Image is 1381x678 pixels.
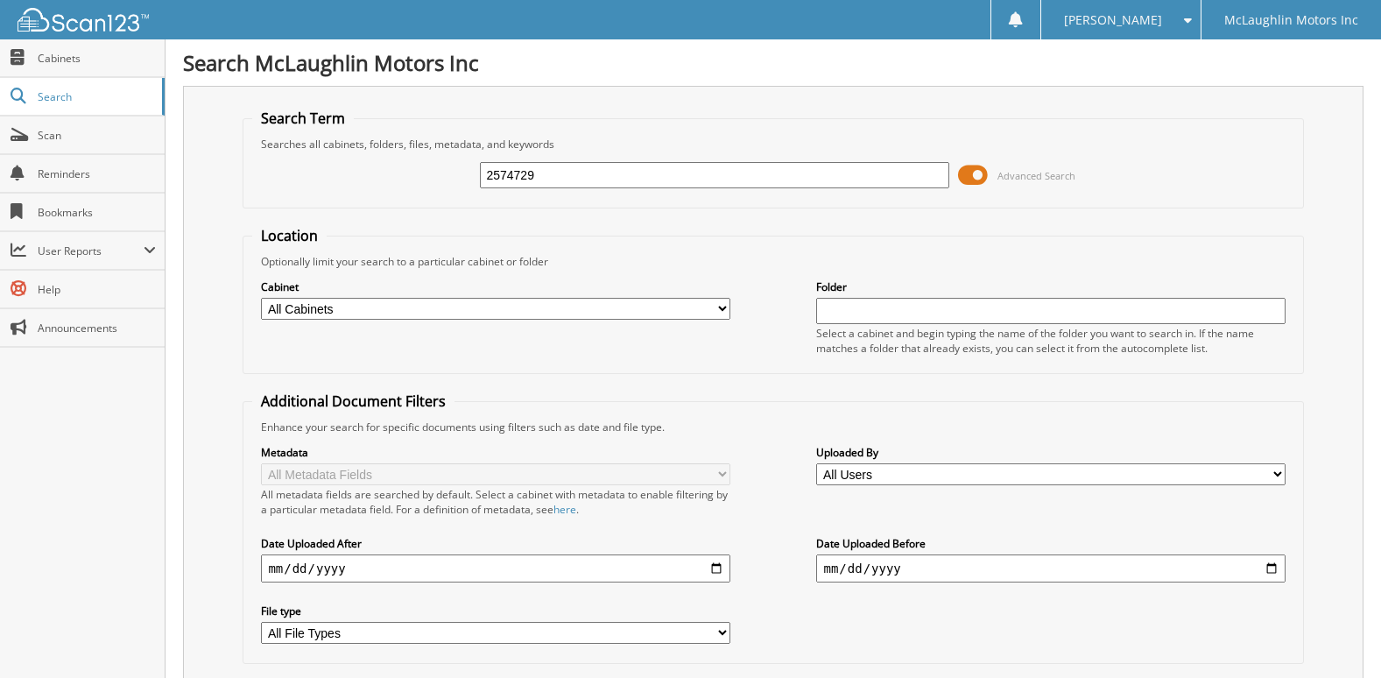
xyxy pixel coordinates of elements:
[816,279,1285,294] label: Folder
[261,536,729,551] label: Date Uploaded After
[18,8,149,32] img: scan123-logo-white.svg
[1224,15,1358,25] span: McLaughlin Motors Inc
[252,137,1293,152] div: Searches all cabinets, folders, files, metadata, and keywords
[261,445,729,460] label: Metadata
[252,109,354,128] legend: Search Term
[38,51,156,66] span: Cabinets
[252,226,327,245] legend: Location
[252,254,1293,269] div: Optionally limit your search to a particular cabinet or folder
[997,169,1075,182] span: Advanced Search
[816,536,1285,551] label: Date Uploaded Before
[553,502,576,517] a: here
[261,279,729,294] label: Cabinet
[816,326,1285,356] div: Select a cabinet and begin typing the name of the folder you want to search in. If the name match...
[252,392,454,411] legend: Additional Document Filters
[816,445,1285,460] label: Uploaded By
[1064,15,1162,25] span: [PERSON_NAME]
[38,282,156,297] span: Help
[261,604,729,618] label: File type
[38,89,153,104] span: Search
[38,244,144,258] span: User Reports
[38,166,156,181] span: Reminders
[261,554,729,583] input: start
[252,420,1293,434] div: Enhance your search for specific documents using filters such as date and file type.
[183,48,1363,77] h1: Search McLaughlin Motors Inc
[1293,594,1381,678] iframe: Chat Widget
[261,487,729,517] div: All metadata fields are searched by default. Select a cabinet with metadata to enable filtering b...
[38,321,156,335] span: Announcements
[38,205,156,220] span: Bookmarks
[38,128,156,143] span: Scan
[816,554,1285,583] input: end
